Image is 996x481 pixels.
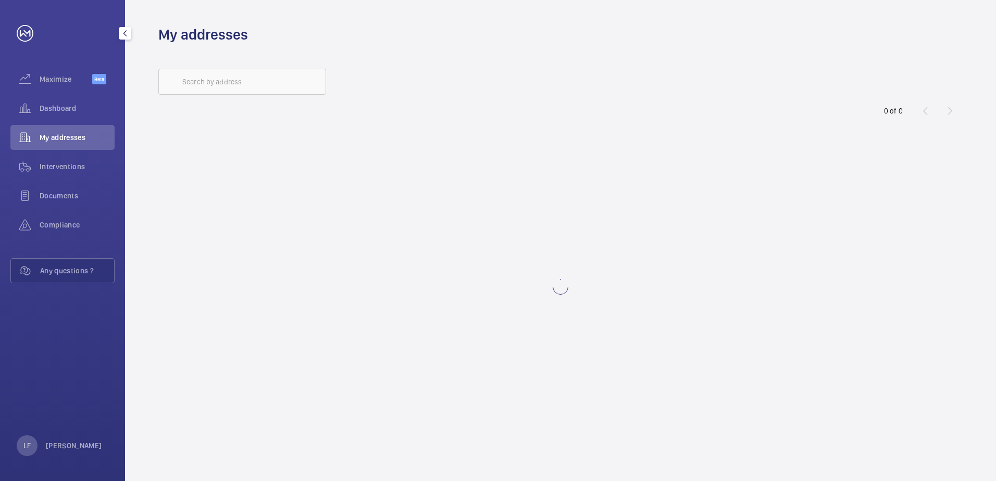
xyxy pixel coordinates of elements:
span: Any questions ? [40,265,114,276]
span: Maximize [40,74,92,84]
span: My addresses [40,132,115,143]
span: Interventions [40,161,115,172]
div: 0 of 0 [884,106,903,116]
span: Beta [92,74,106,84]
input: Search by address [158,69,326,95]
h1: My addresses [158,25,248,44]
p: [PERSON_NAME] [46,440,102,451]
span: Documents [40,191,115,201]
p: LF [23,440,31,451]
span: Compliance [40,220,115,230]
span: Dashboard [40,103,115,113]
